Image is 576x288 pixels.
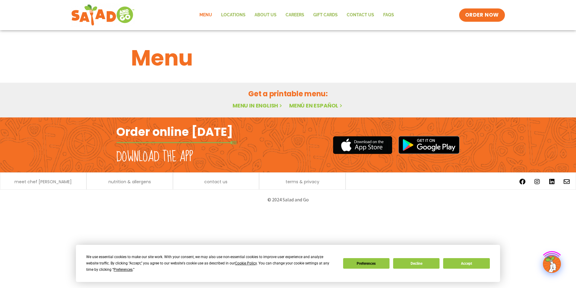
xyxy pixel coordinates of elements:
[195,8,217,22] a: Menu
[119,196,457,204] p: © 2024 Salad and Go
[459,8,505,22] a: ORDER NOW
[443,258,490,269] button: Accept
[281,8,309,22] a: Careers
[343,258,390,269] button: Preferences
[393,258,440,269] button: Decline
[14,180,72,184] a: meet chef [PERSON_NAME]
[289,102,343,109] a: Menú en español
[379,8,399,22] a: FAQs
[250,8,281,22] a: About Us
[114,267,133,272] span: Preferences
[116,141,237,144] img: fork
[195,8,399,22] nav: Menu
[235,261,257,265] span: Cookie Policy
[233,102,283,109] a: Menu in English
[286,180,319,184] a: terms & privacy
[465,11,499,19] span: ORDER NOW
[116,149,193,165] h2: Download the app
[342,8,379,22] a: Contact Us
[217,8,250,22] a: Locations
[333,135,392,155] img: appstore
[131,88,445,99] h2: Get a printable menu:
[131,42,445,74] h1: Menu
[204,180,227,184] a: contact us
[116,124,233,139] h2: Order online [DATE]
[309,8,342,22] a: GIFT CARDS
[76,245,500,282] div: Cookie Consent Prompt
[71,3,135,27] img: new-SAG-logo-768×292
[398,136,460,154] img: google_play
[108,180,151,184] a: nutrition & allergens
[86,254,336,273] div: We use essential cookies to make our site work. With your consent, we may also use non-essential ...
